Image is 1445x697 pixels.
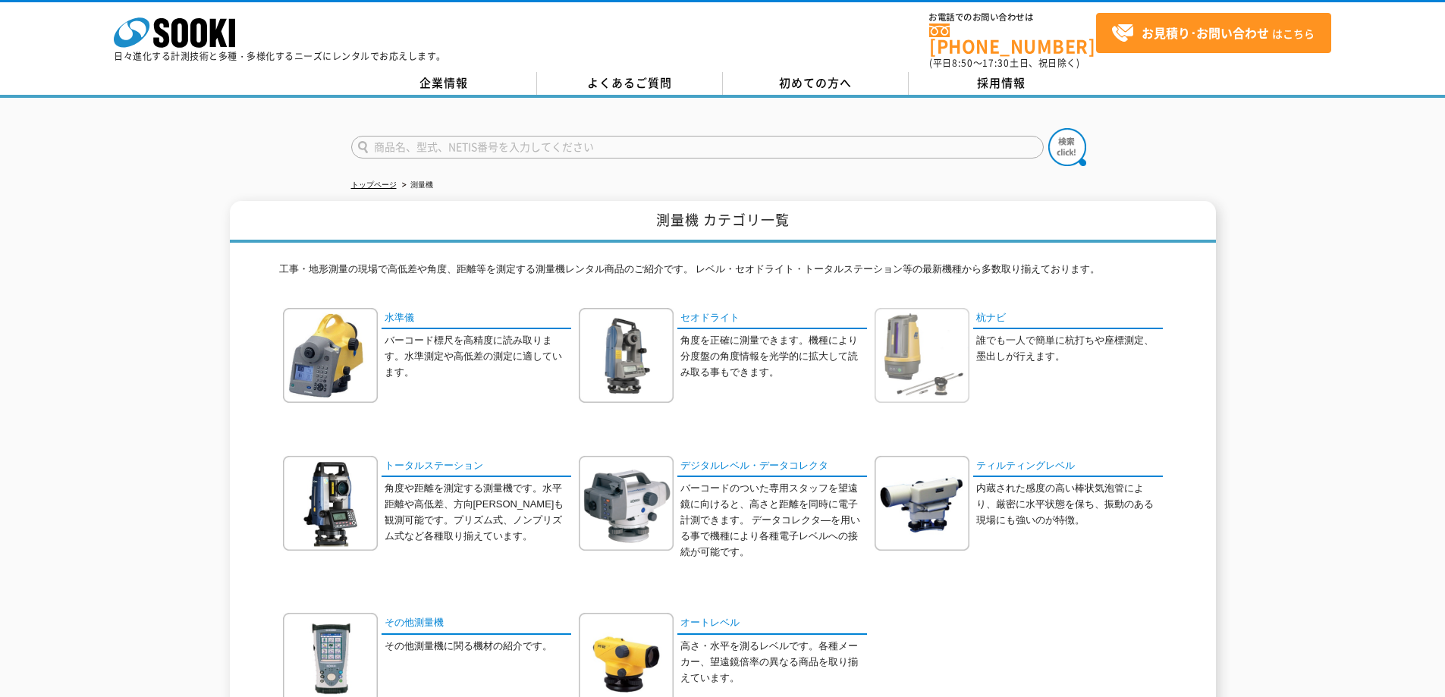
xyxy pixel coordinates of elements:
a: デジタルレベル・データコレクタ [677,456,867,478]
a: トップページ [351,181,397,189]
p: 誰でも一人で簡単に杭打ちや座標測定、墨出しが行えます。 [976,333,1163,365]
strong: お見積り･お問い合わせ [1142,24,1269,42]
a: お見積り･お問い合わせはこちら [1096,13,1331,53]
img: 杭ナビ [875,308,969,403]
h1: 測量機 カテゴリ一覧 [230,201,1216,243]
p: 角度や距離を測定する測量機です。水平距離や高低差、方向[PERSON_NAME]も観測可能です。プリズム式、ノンプリズム式など各種取り揃えています。 [385,481,571,544]
img: デジタルレベル・データコレクタ [579,456,674,551]
img: トータルステーション [283,456,378,551]
span: 8:50 [952,56,973,70]
p: その他測量機に関る機材の紹介です。 [385,639,571,655]
a: 初めての方へ [723,72,909,95]
span: (平日 ～ 土日、祝日除く) [929,56,1079,70]
p: 日々進化する計測技術と多種・多様化するニーズにレンタルでお応えします。 [114,52,446,61]
span: 17:30 [982,56,1010,70]
p: バーコード標尺を高精度に読み取ります。水準測定や高低差の測定に適しています。 [385,333,571,380]
p: バーコードのついた専用スタッフを望遠鏡に向けると、高さと距離を同時に電子計測できます。 データコレクタ―を用いる事で機種により各種電子レベルへの接続が可能です。 [680,481,867,560]
p: 工事・地形測量の現場で高低差や角度、距離等を測定する測量機レンタル商品のご紹介です。 レベル・セオドライト・トータルステーション等の最新機種から多数取り揃えております。 [279,262,1167,285]
span: お電話でのお問い合わせは [929,13,1096,22]
span: はこちら [1111,22,1315,45]
a: 企業情報 [351,72,537,95]
a: その他測量機 [382,613,571,635]
p: 内蔵された感度の高い棒状気泡管により、厳密に水平状態を保ち、振動のある現場にも強いのが特徴。 [976,481,1163,528]
a: トータルステーション [382,456,571,478]
img: セオドライト [579,308,674,403]
a: よくあるご質問 [537,72,723,95]
li: 測量機 [399,177,433,193]
a: 採用情報 [909,72,1095,95]
a: ティルティングレベル [973,456,1163,478]
img: 水準儀 [283,308,378,403]
p: 角度を正確に測量できます。機種により分度盤の角度情報を光学的に拡大して読み取る事もできます。 [680,333,867,380]
a: [PHONE_NUMBER] [929,24,1096,55]
p: 高さ・水平を測るレベルです。各種メーカー、望遠鏡倍率の異なる商品を取り揃えています。 [680,639,867,686]
a: オートレベル [677,613,867,635]
span: 初めての方へ [779,74,852,91]
img: btn_search.png [1048,128,1086,166]
img: ティルティングレベル [875,456,969,551]
a: 杭ナビ [973,308,1163,330]
input: 商品名、型式、NETIS番号を入力してください [351,136,1044,159]
a: 水準儀 [382,308,571,330]
a: セオドライト [677,308,867,330]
